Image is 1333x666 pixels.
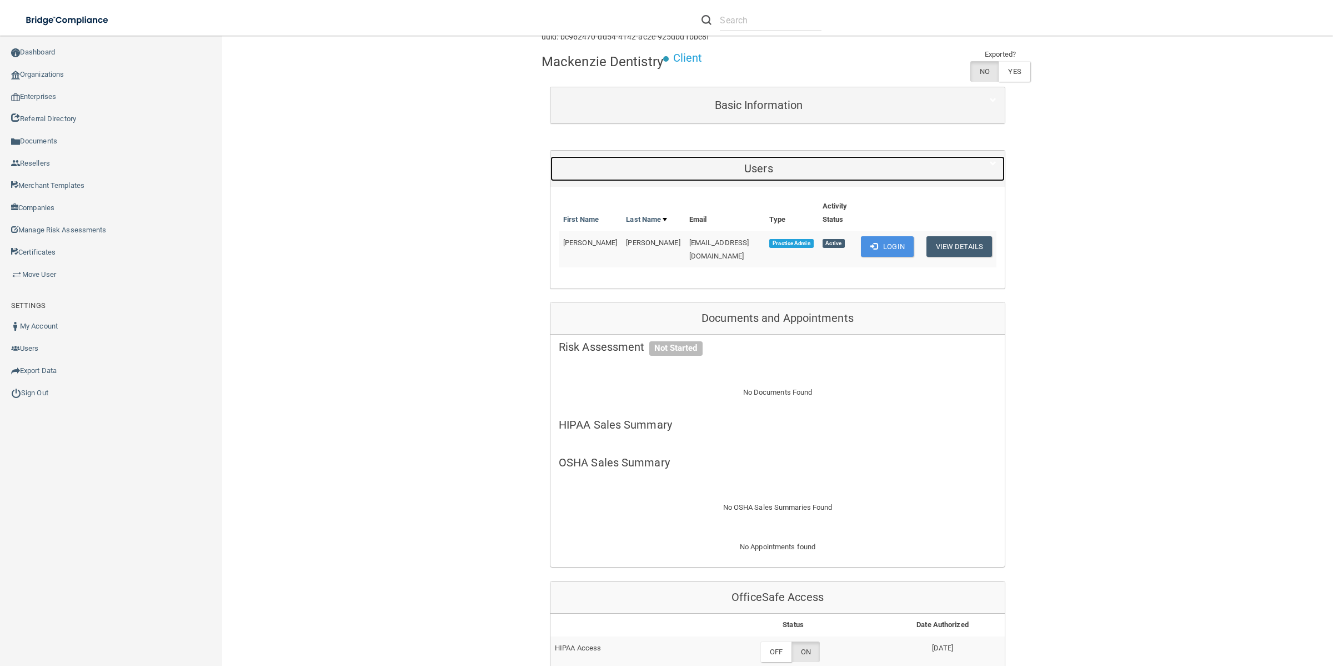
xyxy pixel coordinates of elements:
[11,388,21,398] img: ic_power_dark.7ecde6b1.png
[542,54,663,69] h4: Mackenzie Dentistry
[818,195,857,231] th: Activity Status
[11,299,46,312] label: SETTINGS
[649,341,703,356] span: Not Started
[559,162,959,175] h5: Users
[11,366,20,375] img: icon-export.b9366987.png
[720,10,821,31] input: Search
[823,239,845,248] span: Active
[563,213,599,226] a: First Name
[550,540,1005,567] div: No Appointments found
[550,488,1005,528] div: No OSHA Sales Summaries Found
[970,48,1030,61] td: Exported?
[880,614,1005,637] th: Date Authorized
[970,61,999,82] label: NO
[11,48,20,57] img: ic_dashboard_dark.d01f4a41.png
[885,642,1000,655] p: [DATE]
[926,236,992,257] button: View Details
[689,238,749,260] span: [EMAIL_ADDRESS][DOMAIN_NAME]
[11,269,22,280] img: briefcase.64adab9b.png
[701,15,711,25] img: ic-search.3b580494.png
[559,99,959,111] h5: Basic Information
[11,71,20,79] img: organization-icon.f8decf85.png
[550,581,1005,614] div: OfficeSafe Access
[559,419,996,431] h5: HIPAA Sales Summary
[626,213,667,226] a: Last Name
[673,48,703,68] p: Client
[550,302,1005,335] div: Documents and Appointments
[626,238,680,247] span: [PERSON_NAME]
[999,61,1030,82] label: YES
[559,93,996,118] a: Basic Information
[685,195,765,231] th: Email
[550,372,1005,412] div: No Documents Found
[559,341,996,353] h5: Risk Assessment
[563,238,617,247] span: [PERSON_NAME]
[17,9,119,32] img: bridge_compliance_login_screen.278c3ca4.svg
[11,137,20,146] img: icon-documents.8dae5593.png
[559,456,996,469] h5: OSHA Sales Summary
[11,344,20,353] img: icon-users.e205127d.png
[11,159,20,168] img: ic_reseller.de258add.png
[791,642,820,662] label: ON
[559,156,996,181] a: Users
[706,614,880,637] th: Status
[765,195,818,231] th: Type
[760,642,791,662] label: OFF
[769,239,813,248] span: Practice Admin
[11,93,20,101] img: enterprise.0d942306.png
[11,322,20,331] img: ic_user_dark.df1a06c3.png
[861,236,914,257] button: Login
